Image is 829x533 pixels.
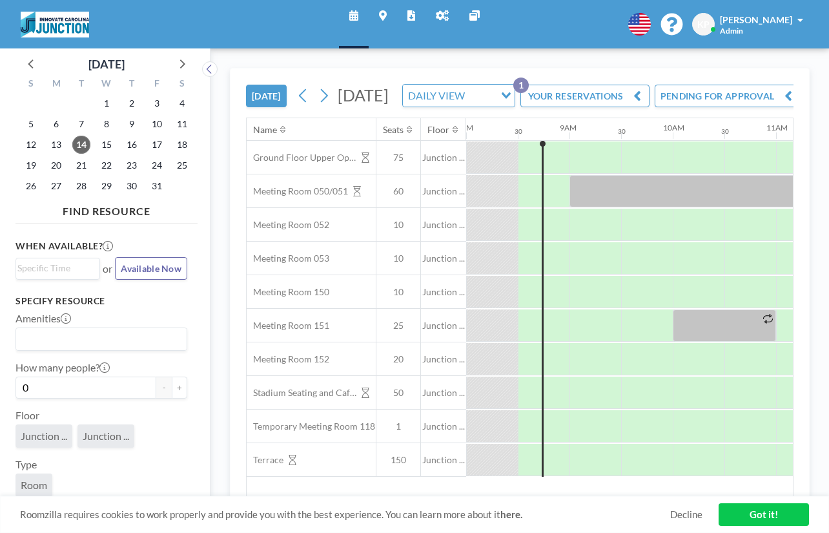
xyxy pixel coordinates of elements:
[16,258,99,278] div: Search for option
[421,320,466,331] span: Junction ...
[421,253,466,264] span: Junction ...
[421,454,466,466] span: Junction ...
[15,200,198,218] h4: FIND RESOURCE
[246,85,287,107] button: [DATE]
[247,253,329,264] span: Meeting Room 053
[97,136,116,154] span: Wednesday, October 15, 2025
[144,76,169,93] div: F
[663,123,684,132] div: 10AM
[72,115,90,133] span: Tuesday, October 7, 2025
[15,295,187,307] h3: Specify resource
[44,76,69,93] div: M
[22,156,40,174] span: Sunday, October 19, 2025
[148,115,166,133] span: Friday, October 10, 2025
[513,78,529,93] p: 1
[560,123,577,132] div: 9AM
[103,262,112,275] span: or
[421,219,466,231] span: Junction ...
[97,177,116,195] span: Wednesday, October 29, 2025
[469,87,493,104] input: Search for option
[156,377,172,399] button: -
[247,185,348,197] span: Meeting Room 050/051
[115,257,187,280] button: Available Now
[47,177,65,195] span: Monday, October 27, 2025
[697,19,710,30] span: KP
[123,136,141,154] span: Thursday, October 16, 2025
[376,421,420,432] span: 1
[148,177,166,195] span: Friday, October 31, 2025
[123,177,141,195] span: Thursday, October 30, 2025
[720,26,743,36] span: Admin
[88,55,125,73] div: [DATE]
[173,115,191,133] span: Saturday, October 11, 2025
[94,76,119,93] div: W
[15,458,37,471] label: Type
[376,219,420,231] span: 10
[17,261,92,275] input: Search for option
[405,87,467,104] span: DAILY VIEW
[520,85,650,107] button: YOUR RESERVATIONS1
[22,136,40,154] span: Sunday, October 12, 2025
[247,286,329,298] span: Meeting Room 150
[670,508,702,521] a: Decline
[403,85,515,107] div: Search for option
[17,331,179,348] input: Search for option
[148,136,166,154] span: Friday, October 17, 2025
[247,387,356,399] span: Stadium Seating and Cafe area
[376,387,420,399] span: 50
[47,115,65,133] span: Monday, October 6, 2025
[83,430,129,442] span: Junction ...
[247,320,329,331] span: Meeting Room 151
[148,94,166,112] span: Friday, October 3, 2025
[247,219,329,231] span: Meeting Room 052
[123,94,141,112] span: Thursday, October 2, 2025
[515,127,522,136] div: 30
[21,479,47,491] span: Room
[376,454,420,466] span: 150
[721,127,729,136] div: 30
[15,312,71,325] label: Amenities
[19,76,44,93] div: S
[148,156,166,174] span: Friday, October 24, 2025
[21,430,67,442] span: Junction ...
[123,156,141,174] span: Thursday, October 23, 2025
[97,94,116,112] span: Wednesday, October 1, 2025
[173,94,191,112] span: Saturday, October 4, 2025
[719,503,809,526] a: Got it!
[766,123,788,132] div: 11AM
[173,156,191,174] span: Saturday, October 25, 2025
[47,156,65,174] span: Monday, October 20, 2025
[72,156,90,174] span: Tuesday, October 21, 2025
[376,286,420,298] span: 10
[376,320,420,331] span: 25
[97,115,116,133] span: Wednesday, October 8, 2025
[376,253,420,264] span: 10
[22,177,40,195] span: Sunday, October 26, 2025
[247,353,329,365] span: Meeting Room 152
[655,85,799,107] button: PENDING FOR APPROVAL
[16,328,187,350] div: Search for option
[247,152,356,163] span: Ground Floor Upper Open Area
[247,421,375,432] span: Temporary Meeting Room 118
[376,185,420,197] span: 60
[500,508,522,520] a: here.
[383,124,404,136] div: Seats
[421,387,466,399] span: Junction ...
[421,421,466,432] span: Junction ...
[173,136,191,154] span: Saturday, October 18, 2025
[72,177,90,195] span: Tuesday, October 28, 2025
[172,377,187,399] button: +
[618,127,626,136] div: 30
[421,185,466,197] span: Junction ...
[421,353,466,365] span: Junction ...
[47,136,65,154] span: Monday, October 13, 2025
[15,409,39,422] label: Floor
[720,14,792,25] span: [PERSON_NAME]
[376,152,420,163] span: 75
[376,353,420,365] span: 20
[123,115,141,133] span: Thursday, October 9, 2025
[427,124,449,136] div: Floor
[421,152,466,163] span: Junction ...
[97,156,116,174] span: Wednesday, October 22, 2025
[22,115,40,133] span: Sunday, October 5, 2025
